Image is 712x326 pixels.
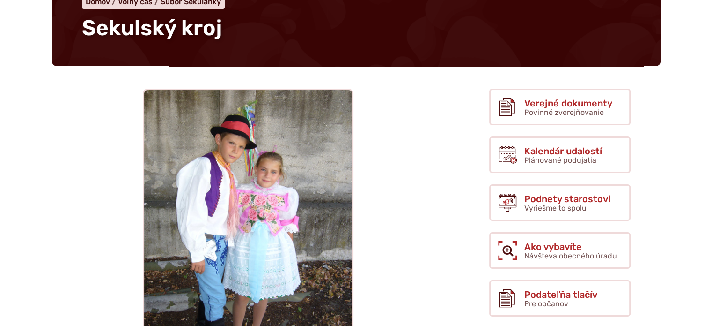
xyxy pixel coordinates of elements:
span: Podnety starostovi [524,194,610,204]
span: Ako vybavíte [524,242,617,252]
span: Podateľňa tlačív [524,289,597,300]
span: Povinné zverejňovanie [524,108,604,117]
span: Plánované podujatia [524,156,596,165]
a: Kalendár udalostí Plánované podujatia [489,136,631,173]
span: Sekulský kroj [82,15,222,41]
span: Návšteva obecného úradu [524,251,617,260]
span: Verejné dokumenty [524,98,612,108]
a: Podnety starostovi Vyriešme to spolu [489,184,631,221]
a: Verejné dokumenty Povinné zverejňovanie [489,89,631,125]
span: Pre občanov [524,299,568,308]
a: Podateľňa tlačív Pre občanov [489,280,631,317]
a: Ako vybavíte Návšteva obecného úradu [489,232,631,269]
span: Kalendár udalostí [524,146,602,156]
span: Vyriešme to spolu [524,204,587,212]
